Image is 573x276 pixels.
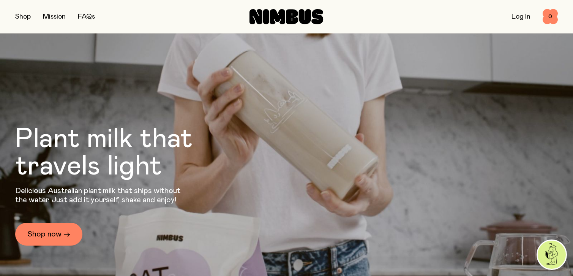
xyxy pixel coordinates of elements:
[78,13,95,20] a: FAQs
[511,13,530,20] a: Log In
[15,125,234,180] h1: Plant milk that travels light
[538,241,566,269] img: agent
[15,186,185,205] p: Delicious Australian plant milk that ships without the water. Just add it yourself, shake and enjoy!
[43,13,66,20] a: Mission
[543,9,558,24] button: 0
[15,223,82,246] a: Shop now →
